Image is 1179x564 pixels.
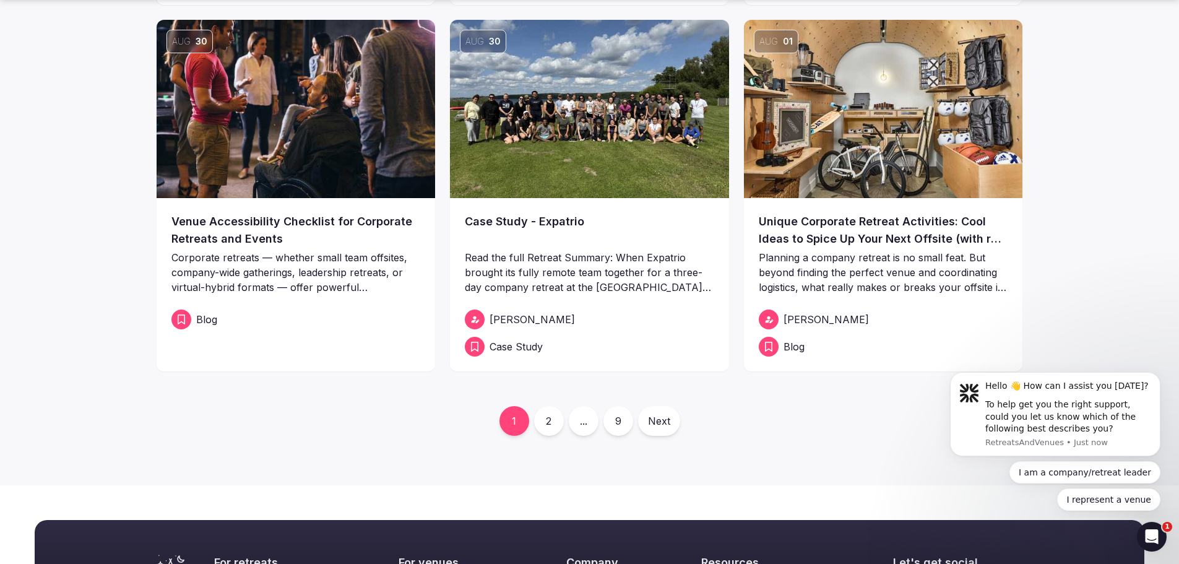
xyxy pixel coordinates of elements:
a: Blog [171,310,421,329]
span: Aug [465,35,484,48]
span: Aug [759,35,778,48]
span: 1 [1162,522,1172,532]
a: Aug01 [744,20,1023,198]
a: [PERSON_NAME] [759,310,1008,329]
span: Blog [784,339,805,354]
a: 2 [534,406,564,436]
a: 9 [603,406,633,436]
a: Case Study - Expatrio [465,213,714,248]
span: 30 [489,35,501,48]
img: Venue Accessibility Checklist for Corporate Retreats and Events [157,20,436,198]
span: [PERSON_NAME] [490,312,575,327]
span: 01 [783,35,793,48]
a: Aug30 [450,20,729,198]
a: Venue Accessibility Checklist for Corporate Retreats and Events [171,213,421,248]
span: Blog [196,312,217,327]
iframe: Intercom live chat [1137,522,1167,552]
p: Read the full Retreat Summary: When Expatrio brought its fully remote team together for a three-d... [465,250,714,295]
img: Case Study - Expatrio [450,20,729,198]
span: [PERSON_NAME] [784,312,869,327]
a: Blog [759,337,1008,357]
a: Next [638,406,680,436]
a: Case Study [465,337,714,357]
a: Aug30 [157,20,436,198]
p: Planning a company retreat is no small feat. But beyond finding the perfect venue and coordinatin... [759,250,1008,295]
p: Corporate retreats — whether small team offsites, company-wide gatherings, leadership retreats, o... [171,250,421,295]
a: Unique Corporate Retreat Activities: Cool Ideas to Spice Up Your Next Offsite (with real world ex... [759,213,1008,248]
img: Unique Corporate Retreat Activities: Cool Ideas to Spice Up Your Next Offsite (with real world ex... [744,20,1023,198]
iframe: Intercom notifications message [931,361,1179,518]
span: Case Study [490,339,543,354]
a: [PERSON_NAME] [465,310,714,329]
span: 30 [196,35,207,48]
span: Aug [172,35,191,48]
